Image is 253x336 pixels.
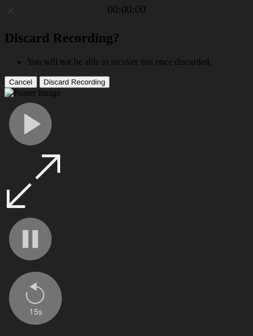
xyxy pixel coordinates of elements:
img: Poster Image [4,88,61,98]
button: Discard Recording [39,76,110,88]
h2: Discard Recording? [4,30,249,46]
li: You will not be able to recover this once discarded. [27,57,249,67]
a: 00:00:00 [107,3,146,16]
button: Cancel [4,76,37,88]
